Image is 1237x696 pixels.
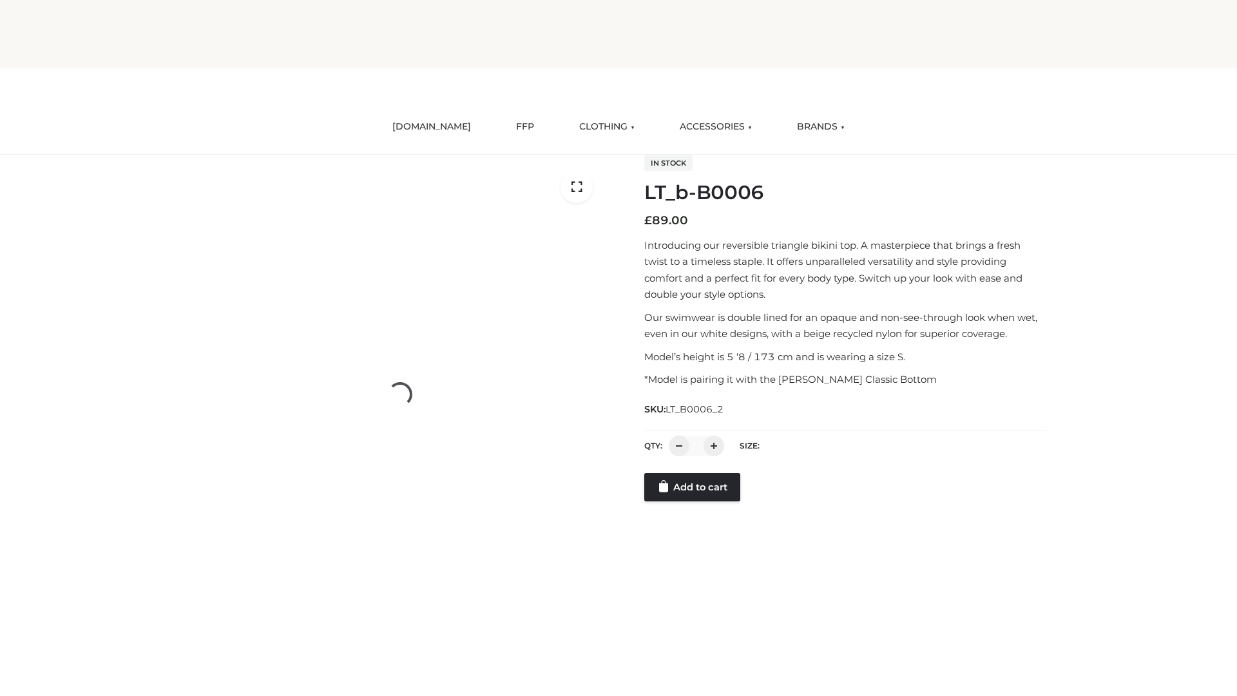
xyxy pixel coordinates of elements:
p: *Model is pairing it with the [PERSON_NAME] Classic Bottom [644,371,1046,388]
span: SKU: [644,401,725,417]
span: £ [644,213,652,227]
a: FFP [506,113,544,141]
h1: LT_b-B0006 [644,181,1046,204]
label: QTY: [644,441,662,450]
p: Model’s height is 5 ‘8 / 173 cm and is wearing a size S. [644,349,1046,365]
span: In stock [644,155,693,171]
a: [DOMAIN_NAME] [383,113,481,141]
a: ACCESSORIES [670,113,762,141]
bdi: 89.00 [644,213,688,227]
a: Add to cart [644,473,740,501]
span: LT_B0006_2 [666,403,724,415]
p: Our swimwear is double lined for an opaque and non-see-through look when wet, even in our white d... [644,309,1046,342]
a: BRANDS [787,113,854,141]
a: CLOTHING [570,113,644,141]
label: Size: [740,441,760,450]
p: Introducing our reversible triangle bikini top. A masterpiece that brings a fresh twist to a time... [644,237,1046,303]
